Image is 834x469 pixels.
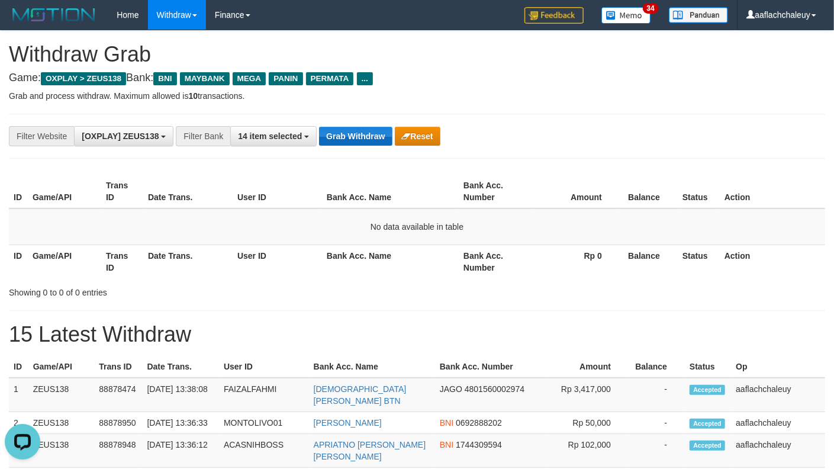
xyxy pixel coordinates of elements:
[188,91,198,101] strong: 10
[9,6,99,24] img: MOTION_logo.png
[629,378,685,412] td: -
[9,43,825,66] h1: Withdraw Grab
[28,175,101,208] th: Game/API
[459,175,532,208] th: Bank Acc. Number
[306,72,354,85] span: PERMATA
[82,131,159,141] span: [OXPLAY] ZEUS138
[314,418,382,428] a: [PERSON_NAME]
[28,245,101,278] th: Game/API
[669,7,728,23] img: panduan.png
[9,90,825,102] p: Grab and process withdraw. Maximum allowed is transactions.
[601,7,651,24] img: Button%20Memo.svg
[456,418,502,428] span: Copy 0692888202 to clipboard
[322,175,459,208] th: Bank Acc. Name
[28,412,95,434] td: ZEUS138
[731,434,825,468] td: aaflachchaleuy
[440,384,462,394] span: JAGO
[94,412,142,434] td: 88878950
[233,245,322,278] th: User ID
[142,356,219,378] th: Date Trans.
[314,384,407,406] a: [DEMOGRAPHIC_DATA][PERSON_NAME] BTN
[685,356,731,378] th: Status
[440,418,453,428] span: BNI
[643,3,659,14] span: 34
[9,72,825,84] h4: Game: Bank:
[74,126,173,146] button: [OXPLAY] ZEUS138
[720,245,825,278] th: Action
[9,378,28,412] td: 1
[28,356,95,378] th: Game/API
[690,385,725,395] span: Accepted
[233,72,266,85] span: MEGA
[219,412,309,434] td: MONTOLIVO01
[322,245,459,278] th: Bank Acc. Name
[532,175,620,208] th: Amount
[94,378,142,412] td: 88878474
[549,434,629,468] td: Rp 102,000
[5,5,40,40] button: Open LiveChat chat widget
[395,127,440,146] button: Reset
[101,175,143,208] th: Trans ID
[620,175,678,208] th: Balance
[153,72,176,85] span: BNI
[319,127,392,146] button: Grab Withdraw
[142,434,219,468] td: [DATE] 13:36:12
[459,245,532,278] th: Bank Acc. Number
[9,126,74,146] div: Filter Website
[629,412,685,434] td: -
[465,384,524,394] span: Copy 4801560002974 to clipboard
[9,356,28,378] th: ID
[309,356,435,378] th: Bank Acc. Name
[9,245,28,278] th: ID
[720,175,825,208] th: Action
[94,356,142,378] th: Trans ID
[456,440,502,449] span: Copy 1744309594 to clipboard
[9,175,28,208] th: ID
[629,434,685,468] td: -
[9,412,28,434] td: 2
[176,126,230,146] div: Filter Bank
[28,434,95,468] td: ZEUS138
[41,72,126,85] span: OXPLAY > ZEUS138
[233,175,322,208] th: User ID
[440,440,453,449] span: BNI
[94,434,142,468] td: 88878948
[524,7,584,24] img: Feedback.jpg
[690,441,725,451] span: Accepted
[9,208,825,245] td: No data available in table
[314,440,426,461] a: APRIATNO [PERSON_NAME] [PERSON_NAME]
[101,245,143,278] th: Trans ID
[143,245,233,278] th: Date Trans.
[143,175,233,208] th: Date Trans.
[142,378,219,412] td: [DATE] 13:38:08
[731,378,825,412] td: aaflachchaleuy
[549,378,629,412] td: Rp 3,417,000
[629,356,685,378] th: Balance
[28,378,95,412] td: ZEUS138
[238,131,302,141] span: 14 item selected
[269,72,302,85] span: PANIN
[731,412,825,434] td: aaflachchaleuy
[620,245,678,278] th: Balance
[219,434,309,468] td: ACASNIHBOSS
[690,419,725,429] span: Accepted
[180,72,230,85] span: MAYBANK
[219,378,309,412] td: FAIZALFAHMI
[435,356,549,378] th: Bank Acc. Number
[142,412,219,434] td: [DATE] 13:36:33
[219,356,309,378] th: User ID
[549,412,629,434] td: Rp 50,000
[731,356,825,378] th: Op
[9,282,339,298] div: Showing 0 to 0 of 0 entries
[9,323,825,346] h1: 15 Latest Withdraw
[678,175,720,208] th: Status
[357,72,373,85] span: ...
[678,245,720,278] th: Status
[549,356,629,378] th: Amount
[230,126,317,146] button: 14 item selected
[532,245,620,278] th: Rp 0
